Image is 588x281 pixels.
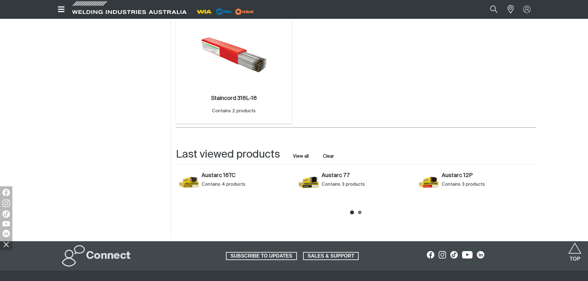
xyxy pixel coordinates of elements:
[211,95,257,102] a: Staincord 316L-16
[226,252,297,260] a: SUBSCRIBE TO UPDATES
[293,153,309,159] a: View all last viewed products
[233,9,256,14] a: miller
[233,7,256,16] img: miller
[227,252,296,260] span: SUBSCRIBE TO UPDATES
[179,172,199,192] img: Austarc 16TC
[304,252,358,260] span: SALES & SUPPORT
[442,172,533,179] a: Austarc 12P
[176,171,296,198] article: Austarc 16TC (Austarc 16TC)
[2,189,10,196] img: Facebook
[299,172,319,192] img: Austarc 77
[419,172,439,192] img: Austarc 12P
[2,230,10,237] img: LinkedIn
[1,239,11,250] img: hide socials
[202,181,293,188] div: Contains 4 products
[176,148,280,162] h2: Last viewed products
[303,252,359,260] a: SALES & SUPPORT
[201,22,267,88] img: Staincord 316L-16
[296,171,416,198] article: Austarc 77 (Austarc 77)
[202,172,293,179] a: Austarc 16TC
[416,171,536,198] article: Austarc 12P (Austarc 12P)
[2,210,10,218] img: TikTok
[322,181,413,188] div: Contains 3 products
[86,249,131,263] h2: Connect
[211,96,257,101] h2: Staincord 316L-16
[2,221,10,226] img: YouTube
[322,172,413,179] a: Austarc 77
[322,152,336,160] button: Clear all last viewed products
[2,200,10,207] img: Instagram
[483,2,504,16] button: Search products
[442,181,533,188] div: Contains 3 products
[568,242,582,256] button: Scroll to top
[212,108,256,115] div: Contains 2 products
[475,2,504,16] input: Product name or item number...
